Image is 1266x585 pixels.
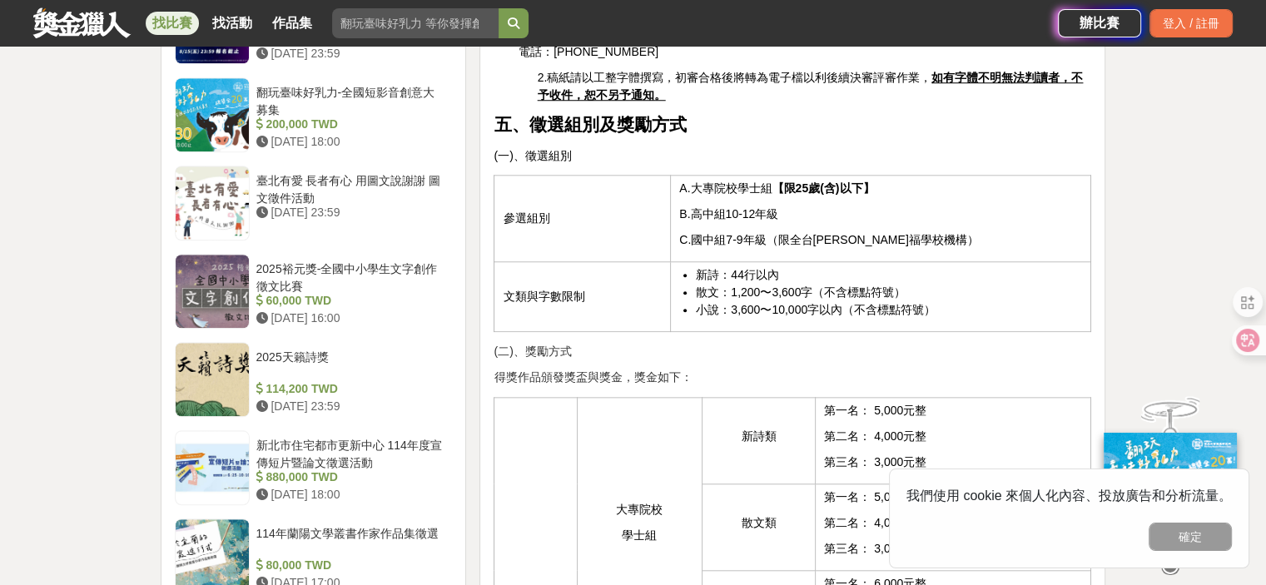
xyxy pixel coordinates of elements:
span: 散文：1,200〜3,600字（不含標點符號） [696,285,906,299]
span: B.高中組10-12年級 [679,207,778,221]
p: 第一名： 5,000元整 [824,488,1082,506]
div: [DATE] 18:00 [256,133,446,151]
div: 114年蘭陽文學叢書作家作品集徵選 [256,525,446,557]
span: 參選組別 [503,211,549,225]
div: 2025裕元獎-全國中小學生文字創作徵文比賽 [256,260,446,292]
span: 小說：3,600〜10,000字以內（不含標點符號） [696,303,936,316]
span: 我們使用 cookie 來個人化內容、投放廣告和分析流量。 [906,488,1232,503]
a: 2025裕元獎-全國中小學生文字創作徵文比賽 60,000 TWD [DATE] 16:00 [175,254,453,329]
a: 臺北有愛 長者有心 用圖文說謝謝 圖文徵件活動 [DATE] 23:59 [175,166,453,240]
span: 新詩類 [741,429,776,443]
a: 新北市住宅都市更新中心 114年度宣傳短片暨論文徵選活動 880,000 TWD [DATE] 18:00 [175,430,453,505]
a: 辦比賽 [1058,9,1141,37]
a: 作品集 [266,12,319,35]
button: 確定 [1149,523,1232,551]
a: 翻玩臺味好乳力-全國短影音創意大募集 200,000 TWD [DATE] 18:00 [175,77,453,152]
span: 大專院校 [616,503,663,516]
img: ff197300-f8ee-455f-a0ae-06a3645bc375.jpg [1104,433,1237,543]
span: 電話：[PHONE_NUMBER] [519,45,658,58]
span: 第一名： 5,000元整 [824,404,926,417]
p: 得獎作品頒發獎盃與獎金，獎金如下： [494,369,1091,386]
u: 如有字體不明無法判讀者，不予收件，恕不另予通知。 [538,71,1084,102]
span: 2.稿紙請以工整字體撰寫，初審合格後將轉為電子檔以利後續決審評審作業， [538,71,1084,102]
div: [DATE] 23:59 [256,45,446,62]
span: 散文類 [741,516,776,529]
div: 翻玩臺味好乳力-全國短影音創意大募集 [256,84,446,116]
a: 2025天籟詩獎 114,200 TWD [DATE] 23:59 [175,342,453,417]
strong: 五、徵選組別及獎勵方式 [494,115,686,135]
span: 第二名： 4,000元整 [824,429,926,443]
span: A.大專院校學士組 [679,181,874,195]
span: 第三名： 3,000元整 [824,455,926,468]
div: 登入 / 註冊 [1149,9,1233,37]
p: 第三名： 3,000元整 [824,540,1082,558]
span: C.國中組7-9年級（限全台[PERSON_NAME]福學校機構） [679,233,978,246]
div: 臺北有愛 長者有心 用圖文說謝謝 圖文徵件活動 [256,172,446,204]
div: [DATE] 16:00 [256,310,446,327]
span: 新詩：44行以內 [696,268,779,281]
a: 找活動 [206,12,259,35]
div: 80,000 TWD [256,557,446,574]
div: 2025天籟詩獎 [256,349,446,380]
td: 文類與字數限制 [494,262,671,332]
input: 翻玩臺味好乳力 等你發揮創意！ [332,8,499,38]
strong: 【限25歲(含)以下】 [772,181,874,195]
div: 114,200 TWD [256,380,446,398]
span: 學士組 [622,528,657,542]
div: [DATE] 18:00 [256,486,446,503]
span: (一)、徵選組別 [494,149,571,162]
div: 200,000 TWD [256,116,446,133]
p: (二)、獎勵方式 [494,343,1091,360]
p: 第二名： 4,000元整 [824,514,1082,532]
div: 880,000 TWD [256,468,446,486]
div: [DATE] 23:59 [256,398,446,415]
div: 60,000 TWD [256,292,446,310]
div: 新北市住宅都市更新中心 114年度宣傳短片暨論文徵選活動 [256,437,446,468]
div: [DATE] 23:59 [256,204,446,221]
a: 找比賽 [146,12,199,35]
